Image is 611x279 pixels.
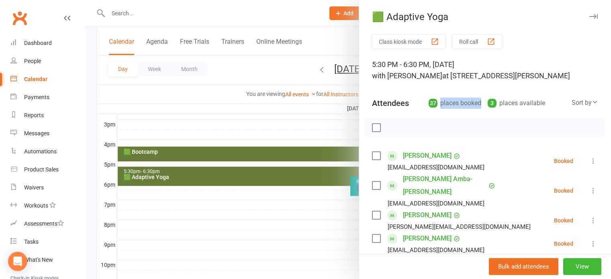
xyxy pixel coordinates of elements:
a: [PERSON_NAME] [403,209,452,222]
span: with [PERSON_NAME] [372,71,442,80]
div: Sort by [572,98,598,108]
a: [PERSON_NAME] [403,232,452,245]
a: What's New [10,251,85,269]
div: Booked [554,218,573,223]
a: Workouts [10,197,85,215]
div: Waivers [24,184,44,191]
button: Roll call [452,34,502,49]
div: Booked [554,158,573,164]
button: View [563,258,601,275]
a: Calendar [10,70,85,88]
div: Tasks [24,238,39,245]
div: Calendar [24,76,47,82]
button: Class kiosk mode [372,34,446,49]
div: Open Intercom Messenger [8,252,27,271]
div: 3 [488,99,497,108]
span: at [STREET_ADDRESS][PERSON_NAME] [442,71,570,80]
div: [EMAIL_ADDRESS][DOMAIN_NAME] [388,162,484,173]
div: Reports [24,112,44,118]
div: Booked [554,241,573,246]
div: [EMAIL_ADDRESS][DOMAIN_NAME] [388,198,484,209]
div: Messages [24,130,49,136]
div: places available [488,98,545,109]
div: 5:30 PM - 6:30 PM, [DATE] [372,59,598,81]
a: Reports [10,106,85,124]
div: Automations [24,148,57,155]
div: People [24,58,41,64]
div: Booked [554,188,573,193]
a: Clubworx [10,8,30,28]
a: Tasks [10,233,85,251]
div: [EMAIL_ADDRESS][DOMAIN_NAME] [388,245,484,255]
a: People [10,52,85,70]
div: Payments [24,94,49,100]
a: [PERSON_NAME] [403,149,452,162]
div: Assessments [24,220,64,227]
button: Bulk add attendees [489,258,558,275]
a: Payments [10,88,85,106]
a: Waivers [10,179,85,197]
div: Workouts [24,202,48,209]
a: Automations [10,143,85,161]
div: [PERSON_NAME][EMAIL_ADDRESS][DOMAIN_NAME] [388,222,531,232]
a: Assessments [10,215,85,233]
div: 🟩 Adaptive Yoga [359,11,611,22]
div: places booked [429,98,481,109]
div: What's New [24,257,53,263]
a: Messages [10,124,85,143]
div: Attendees [372,98,409,109]
div: 37 [429,99,437,108]
a: Dashboard [10,34,85,52]
div: Dashboard [24,40,52,46]
a: [PERSON_NAME] Amba-[PERSON_NAME] [403,173,486,198]
a: Product Sales [10,161,85,179]
div: Product Sales [24,166,59,173]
